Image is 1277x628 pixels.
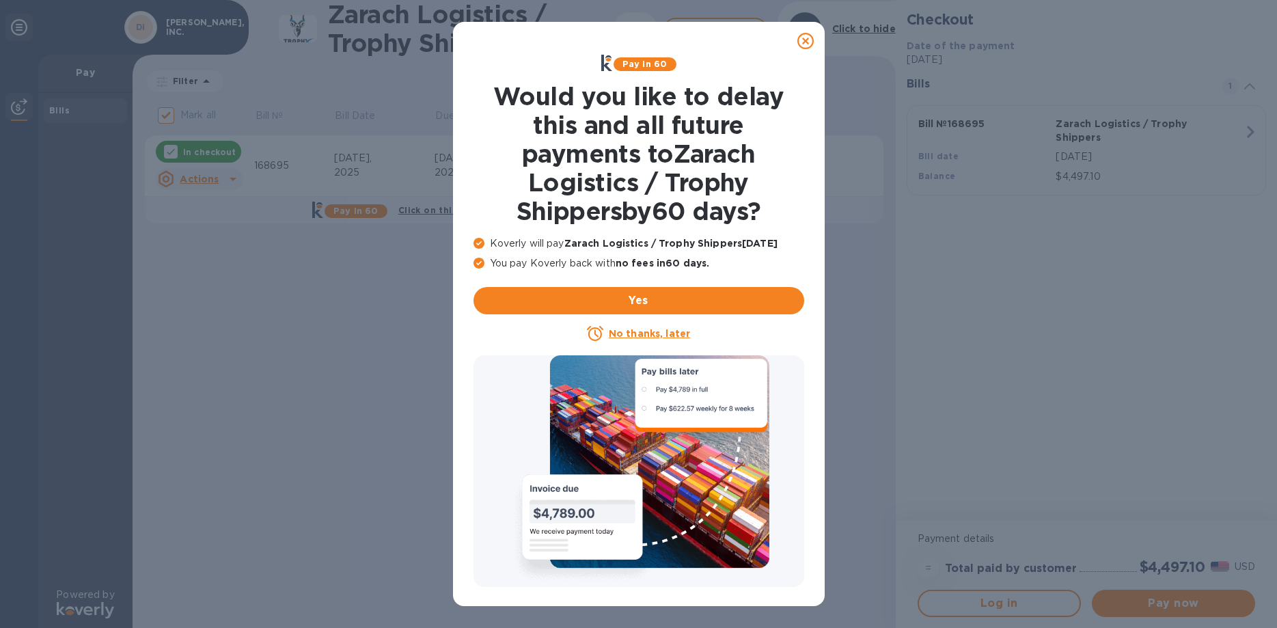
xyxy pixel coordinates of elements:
b: no fees in 60 days . [616,258,709,269]
b: Zarach Logistics / Trophy Shippers [DATE] [564,238,778,249]
span: Yes [484,292,793,309]
h1: Would you like to delay this and all future payments to Zarach Logistics / Trophy Shippers by 60 ... [473,82,804,226]
b: Pay in 60 [622,59,667,69]
p: Koverly will pay [473,236,804,251]
u: No thanks, later [609,328,690,339]
p: You pay Koverly back with [473,256,804,271]
button: Yes [473,287,804,314]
